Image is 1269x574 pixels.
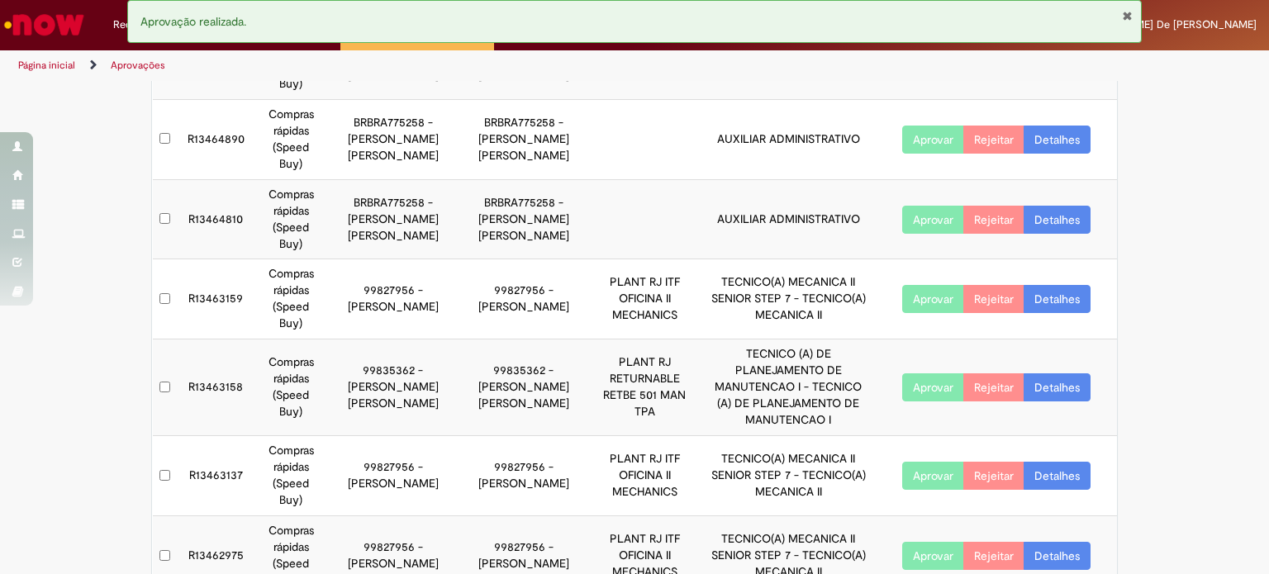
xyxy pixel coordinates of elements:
td: R13464890 [178,99,254,179]
button: Fechar Notificação [1122,9,1133,22]
button: Aprovar [902,462,964,490]
button: Rejeitar [963,126,1024,154]
button: Rejeitar [963,285,1024,313]
a: Página inicial [18,59,75,72]
td: 99835362 - [PERSON_NAME] [PERSON_NAME] [459,339,589,436]
span: [PERSON_NAME] De [PERSON_NAME] [1070,17,1257,31]
td: R13463137 [178,436,254,516]
td: BRBRA775258 - [PERSON_NAME] [PERSON_NAME] [459,99,589,179]
button: Aprovar [902,206,964,234]
td: PLANT RJ RETURNABLE RETBE 501 MAN TPA [589,339,701,436]
td: 99827956 - [PERSON_NAME] [459,259,589,339]
td: Compras rápidas (Speed Buy) [254,259,327,339]
a: Detalhes [1024,206,1091,234]
button: Aprovar [902,285,964,313]
td: TECNICO (A) DE PLANEJAMENTO DE MANUTENCAO I - TECNICO (A) DE PLANEJAMENTO DE MANUTENCAO I [701,339,876,436]
td: BRBRA775258 - [PERSON_NAME] [PERSON_NAME] [328,179,459,259]
a: Detalhes [1024,542,1091,570]
td: R13463159 [178,259,254,339]
button: Rejeitar [963,462,1024,490]
td: 99827956 - [PERSON_NAME] [328,259,459,339]
button: Aprovar [902,126,964,154]
a: Detalhes [1024,126,1091,154]
td: 99835362 - [PERSON_NAME] [PERSON_NAME] [328,339,459,436]
a: Detalhes [1024,285,1091,313]
td: Compras rápidas (Speed Buy) [254,99,327,179]
td: TECNICO(A) MECANICA II SENIOR STEP 7 - TECNICO(A) MECANICA II [701,436,876,516]
td: PLANT RJ ITF OFICINA II MECHANICS [589,259,701,339]
td: AUXILIAR ADMINISTRATIVO [701,179,876,259]
a: Aprovações [111,59,165,72]
a: Detalhes [1024,462,1091,490]
button: Rejeitar [963,206,1024,234]
td: Compras rápidas (Speed Buy) [254,436,327,516]
td: R13464810 [178,179,254,259]
button: Aprovar [902,542,964,570]
td: R13463158 [178,339,254,436]
ul: Trilhas de página [12,50,834,81]
td: Compras rápidas (Speed Buy) [254,179,327,259]
td: BRBRA775258 - [PERSON_NAME] [PERSON_NAME] [328,99,459,179]
span: Requisições [113,17,171,33]
button: Aprovar [902,373,964,401]
button: Rejeitar [963,542,1024,570]
td: Compras rápidas (Speed Buy) [254,339,327,436]
td: 99827956 - [PERSON_NAME] [459,436,589,516]
button: Rejeitar [963,373,1024,401]
a: Detalhes [1024,373,1091,401]
td: PLANT RJ ITF OFICINA II MECHANICS [589,436,701,516]
td: TECNICO(A) MECANICA II SENIOR STEP 7 - TECNICO(A) MECANICA II [701,259,876,339]
span: Aprovação realizada. [140,14,246,29]
td: AUXILIAR ADMINISTRATIVO [701,99,876,179]
td: 99827956 - [PERSON_NAME] [328,436,459,516]
img: ServiceNow [2,8,87,41]
td: BRBRA775258 - [PERSON_NAME] [PERSON_NAME] [459,179,589,259]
